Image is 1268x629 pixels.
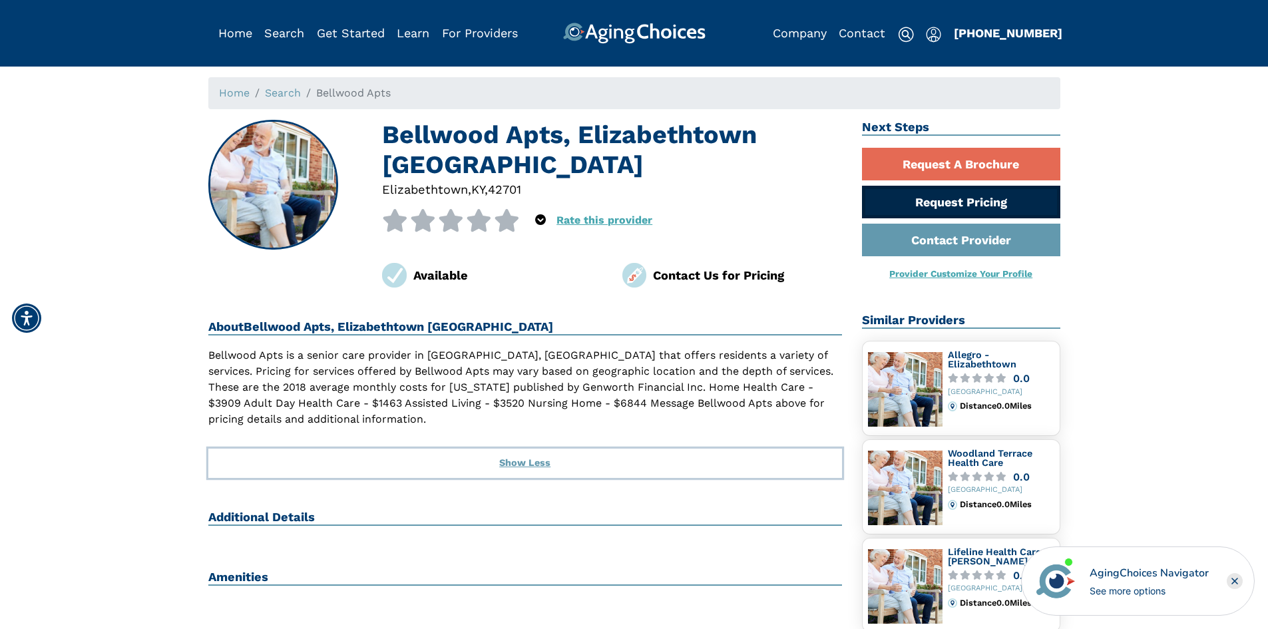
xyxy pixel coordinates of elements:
a: Home [219,87,250,99]
a: Contact Provider [862,224,1060,256]
div: Distance 0.0 Miles [960,598,1054,608]
div: Accessibility Menu [12,304,41,333]
a: Lifeline Health Care of [PERSON_NAME] [948,546,1054,566]
div: [GEOGRAPHIC_DATA] [948,486,1054,495]
a: Search [265,87,301,99]
a: Rate this provider [556,214,652,226]
div: Distance 0.0 Miles [960,500,1054,509]
a: [PHONE_NUMBER] [954,26,1062,40]
h2: Next Steps [862,120,1060,136]
div: Close [1227,573,1243,589]
span: , [485,182,488,196]
div: Available [413,266,602,284]
a: Provider Customize Your Profile [889,268,1032,279]
a: Request Pricing [862,186,1060,218]
p: Bellwood Apts is a senior care provider in [GEOGRAPHIC_DATA], [GEOGRAPHIC_DATA] that offers resid... [208,347,843,427]
span: Bellwood Apts [316,87,391,99]
span: KY [471,182,485,196]
a: Woodland Terrace Health Care [948,448,1032,468]
img: search-icon.svg [898,27,914,43]
img: avatar [1033,558,1078,604]
button: Show Less [208,449,843,478]
img: user-icon.svg [926,27,941,43]
img: Bellwood Apts, Elizabethtown KY [209,121,337,249]
div: See more options [1090,584,1209,598]
h2: Amenities [208,570,843,586]
a: Search [264,26,304,40]
div: AgingChoices Navigator [1090,565,1209,581]
span: Elizabethtown [382,182,468,196]
div: 0.0 [1013,373,1030,383]
nav: breadcrumb [208,77,1060,109]
a: Get Started [317,26,385,40]
a: Learn [397,26,429,40]
div: Contact Us for Pricing [653,266,842,284]
div: 0.0 [1013,472,1030,482]
div: Popover trigger [926,23,941,44]
div: 0.0 [1013,570,1030,580]
div: 42701 [488,180,521,198]
a: For Providers [442,26,518,40]
h2: Additional Details [208,510,843,526]
a: 0.0 [948,472,1054,482]
span: , [468,182,471,196]
img: distance.svg [948,401,957,411]
img: AgingChoices [562,23,705,44]
a: 0.0 [948,373,1054,383]
img: distance.svg [948,598,957,608]
a: Home [218,26,252,40]
a: Allegro - Elizabethtown [948,349,1016,369]
a: Company [773,26,827,40]
a: Contact [839,26,885,40]
h2: About Bellwood Apts, Elizabethtown [GEOGRAPHIC_DATA] [208,319,843,335]
div: Distance 0.0 Miles [960,401,1054,411]
div: [GEOGRAPHIC_DATA]-4650 [948,584,1054,593]
h1: Bellwood Apts, Elizabethtown [GEOGRAPHIC_DATA] [382,120,842,180]
div: Popover trigger [264,23,304,44]
h2: Similar Providers [862,313,1060,329]
div: [GEOGRAPHIC_DATA] [948,388,1054,397]
a: 0.0 [948,570,1054,580]
a: Request A Brochure [862,148,1060,180]
img: distance.svg [948,500,957,509]
div: Popover trigger [535,209,546,232]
